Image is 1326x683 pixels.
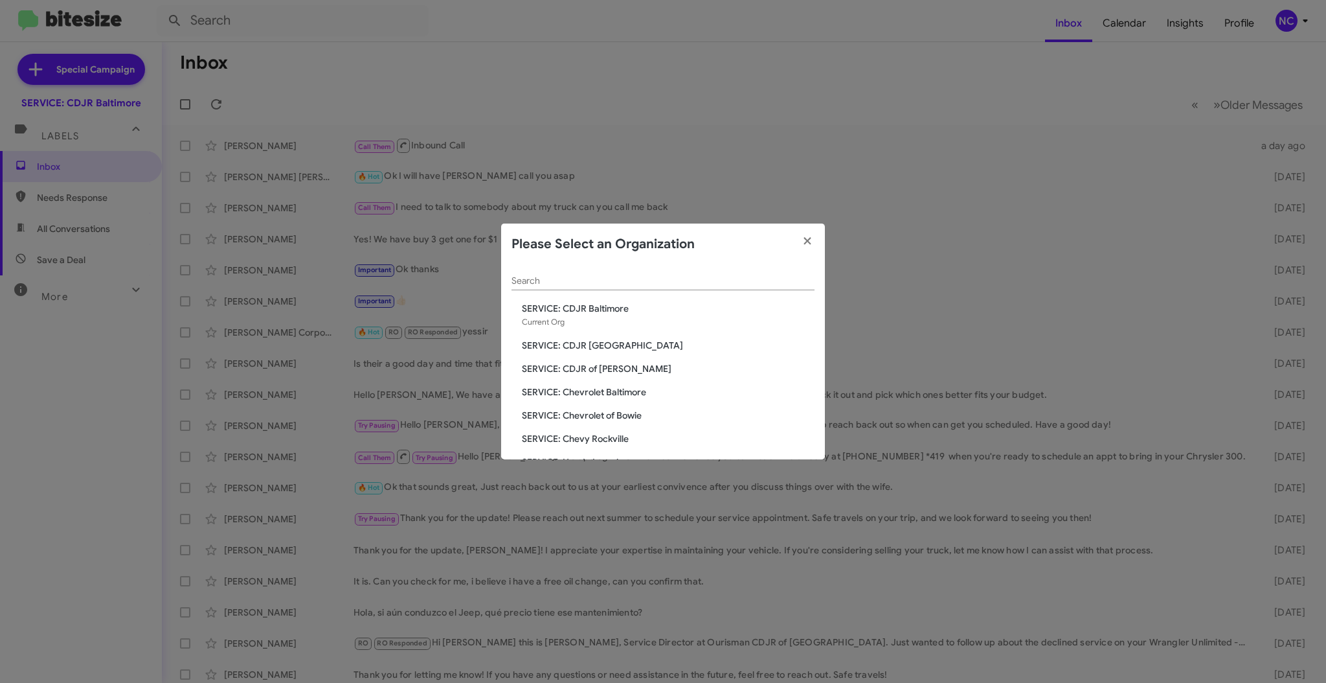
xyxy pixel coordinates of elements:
[522,362,815,375] span: SERVICE: CDJR of [PERSON_NAME]
[522,386,815,399] span: SERVICE: Chevrolet Baltimore
[522,317,565,327] span: Current Org
[522,409,815,422] span: SERVICE: Chevrolet of Bowie
[522,339,815,352] span: SERVICE: CDJR [GEOGRAPHIC_DATA]
[522,302,815,315] span: SERVICE: CDJR Baltimore
[522,432,815,445] span: SERVICE: Chevy Rockville
[522,456,815,469] span: SERVICE: Honda Laurel
[511,234,695,255] h2: Please Select an Organization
